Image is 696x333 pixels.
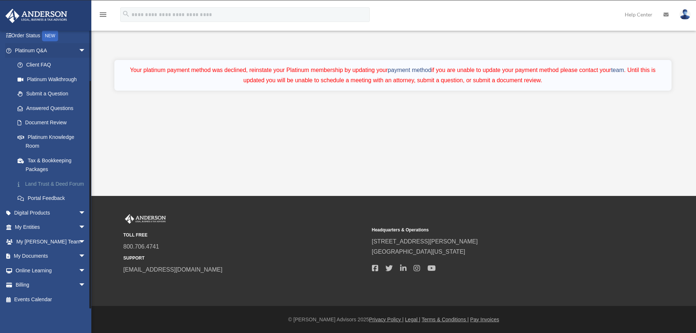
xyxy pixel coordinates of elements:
a: Answered Questions [10,101,97,116]
a: Platinum Walkthrough [10,72,97,87]
span: arrow_drop_down [79,220,93,235]
a: Events Calendar [5,292,97,307]
div: © [PERSON_NAME] Advisors 2025 [91,315,696,324]
a: Submit a Question [10,87,97,101]
a: [GEOGRAPHIC_DATA][US_STATE] [372,249,465,255]
a: Client FAQ [10,58,97,72]
img: User Pic [680,9,691,20]
span: arrow_drop_down [79,263,93,278]
span: arrow_drop_down [79,278,93,293]
div: Your platinum payment method was declined, reinstate your Platinum membership by updating your if... [119,65,666,86]
a: My [PERSON_NAME] Teamarrow_drop_down [5,234,97,249]
img: Anderson Advisors Platinum Portal [123,214,167,224]
a: team [611,67,624,73]
a: Tax & Bookkeeping Packages [10,153,97,177]
img: Anderson Advisors Platinum Portal [3,9,69,23]
span: arrow_drop_down [79,43,93,58]
small: Headquarters & Operations [372,226,615,234]
a: 800.706.4741 [123,243,159,250]
a: Legal | [405,317,421,322]
a: Order StatusNEW [5,29,97,43]
small: TOLL FREE [123,231,367,239]
a: Portal Feedback [10,191,97,206]
a: Privacy Policy | [369,317,404,322]
i: menu [99,10,107,19]
span: arrow_drop_down [79,249,93,264]
span: arrow_drop_down [79,234,93,249]
a: [EMAIL_ADDRESS][DOMAIN_NAME] [123,266,223,273]
a: Digital Productsarrow_drop_down [5,205,97,220]
a: My Documentsarrow_drop_down [5,249,97,264]
a: Pay Invoices [470,317,499,322]
small: SUPPORT [123,254,367,262]
a: Platinum Knowledge Room [10,130,97,153]
span: arrow_drop_down [79,205,93,220]
a: Online Learningarrow_drop_down [5,263,97,278]
a: payment method [388,67,431,73]
a: Land Trust & Deed Forum [10,177,97,191]
a: Document Review [10,116,93,130]
a: My Entitiesarrow_drop_down [5,220,97,235]
a: Billingarrow_drop_down [5,278,97,292]
a: menu [99,13,107,19]
a: Platinum Q&Aarrow_drop_down [5,43,97,58]
div: NEW [42,30,58,41]
a: [STREET_ADDRESS][PERSON_NAME] [372,238,478,245]
i: search [122,10,130,18]
a: Terms & Conditions | [422,317,469,322]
